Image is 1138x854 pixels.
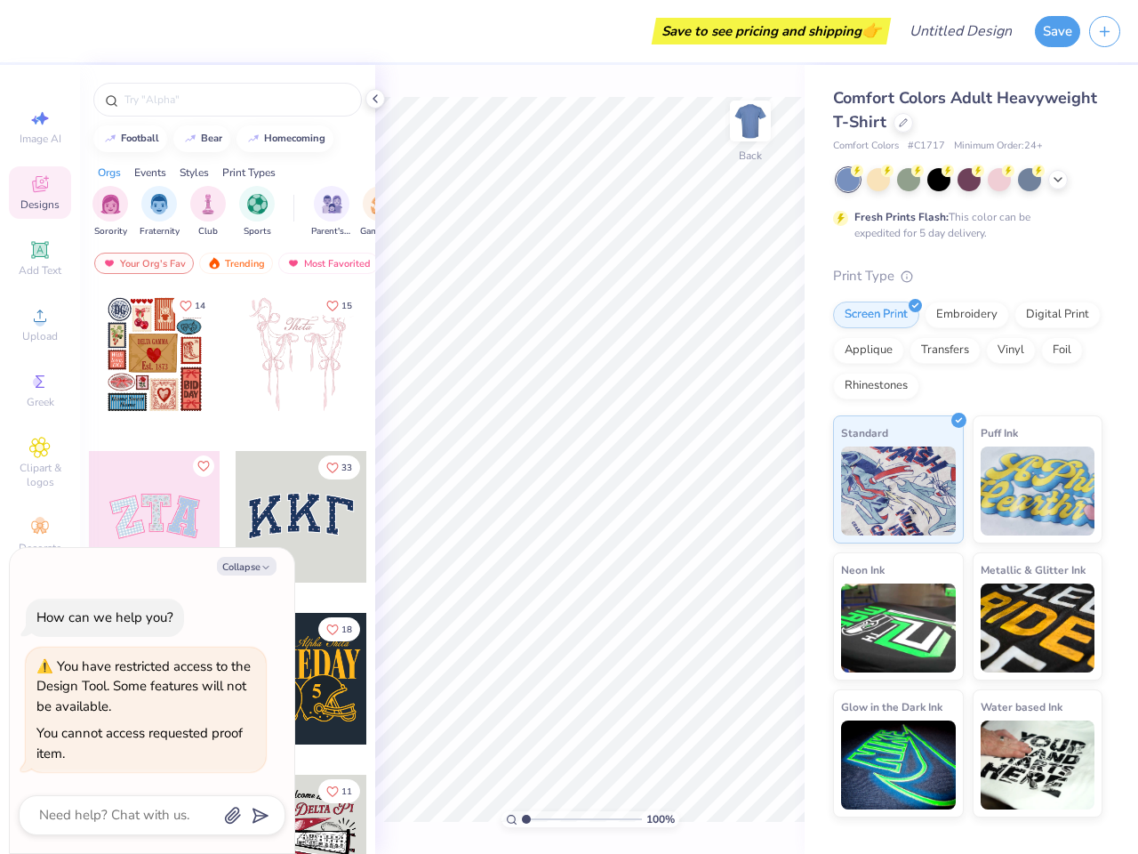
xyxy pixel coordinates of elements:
[1035,16,1080,47] button: Save
[833,302,919,328] div: Screen Print
[190,186,226,238] button: filter button
[286,257,301,270] img: most_fav.gif
[20,197,60,212] span: Designs
[222,165,276,181] div: Print Types
[19,541,61,555] span: Decorate
[36,724,243,762] div: You cannot access requested proof item.
[19,263,61,278] span: Add Text
[360,186,401,238] div: filter for Game Day
[100,194,121,214] img: Sorority Image
[318,779,360,803] button: Like
[986,337,1036,364] div: Vinyl
[92,186,128,238] button: filter button
[318,294,360,318] button: Like
[149,194,169,214] img: Fraternity Image
[981,584,1095,673] img: Metallic & Glitter Ink
[833,87,1097,133] span: Comfort Colors Adult Heavyweight T-Shirt
[841,423,888,442] span: Standard
[841,447,956,536] img: Standard
[183,133,197,144] img: trend_line.gif
[36,608,173,626] div: How can we help you?
[246,133,260,144] img: trend_line.gif
[1041,337,1083,364] div: Foil
[140,225,180,238] span: Fraternity
[854,210,949,224] strong: Fresh Prints Flash:
[140,186,180,238] button: filter button
[371,194,391,214] img: Game Day Image
[910,337,981,364] div: Transfers
[833,373,919,399] div: Rhinestones
[895,13,1026,49] input: Untitled Design
[981,423,1018,442] span: Puff Ink
[201,133,222,143] div: bear
[311,186,352,238] button: filter button
[140,186,180,238] div: filter for Fraternity
[318,455,360,479] button: Like
[193,455,214,477] button: Like
[981,697,1062,716] span: Water based Ink
[198,194,218,214] img: Club Image
[264,133,325,143] div: homecoming
[247,194,268,214] img: Sports Image
[841,560,885,579] span: Neon Ink
[833,337,904,364] div: Applique
[360,225,401,238] span: Game Day
[98,165,121,181] div: Orgs
[190,186,226,238] div: filter for Club
[239,186,275,238] button: filter button
[36,657,251,715] div: You have restricted access to the Design Tool. Some features will not be available.
[207,257,221,270] img: trending.gif
[123,91,350,109] input: Try "Alpha"
[311,225,352,238] span: Parent's Weekend
[102,257,116,270] img: most_fav.gif
[27,395,54,409] span: Greek
[341,625,352,634] span: 18
[733,103,768,139] img: Back
[981,447,1095,536] img: Puff Ink
[236,125,333,152] button: homecoming
[908,139,945,154] span: # C1717
[841,584,956,673] img: Neon Ink
[20,132,61,146] span: Image AI
[244,225,271,238] span: Sports
[195,302,205,310] span: 14
[360,186,401,238] button: filter button
[92,186,128,238] div: filter for Sorority
[94,253,194,274] div: Your Org's Fav
[311,186,352,238] div: filter for Parent's Weekend
[121,133,159,143] div: football
[103,133,117,144] img: trend_line.gif
[341,302,352,310] span: 15
[278,253,379,274] div: Most Favorited
[22,329,58,343] span: Upload
[841,721,956,810] img: Glow in the Dark Ink
[981,560,1086,579] span: Metallic & Glitter Ink
[954,139,1043,154] span: Minimum Order: 24 +
[862,20,881,41] span: 👉
[93,125,167,152] button: football
[239,186,275,238] div: filter for Sports
[925,302,1009,328] div: Embroidery
[134,165,166,181] div: Events
[180,165,209,181] div: Styles
[172,294,213,318] button: Like
[94,225,127,238] span: Sorority
[173,125,230,152] button: bear
[217,557,276,576] button: Collapse
[341,787,352,796] span: 11
[854,209,1073,241] div: This color can be expedited for 5 day delivery.
[318,617,360,641] button: Like
[1014,302,1101,328] div: Digital Print
[646,811,675,827] span: 100 %
[739,148,762,164] div: Back
[981,721,1095,810] img: Water based Ink
[841,697,942,716] span: Glow in the Dark Ink
[198,225,218,238] span: Club
[833,266,1102,286] div: Print Type
[322,194,342,214] img: Parent's Weekend Image
[656,18,886,44] div: Save to see pricing and shipping
[833,139,899,154] span: Comfort Colors
[199,253,273,274] div: Trending
[341,463,352,472] span: 33
[9,461,71,489] span: Clipart & logos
